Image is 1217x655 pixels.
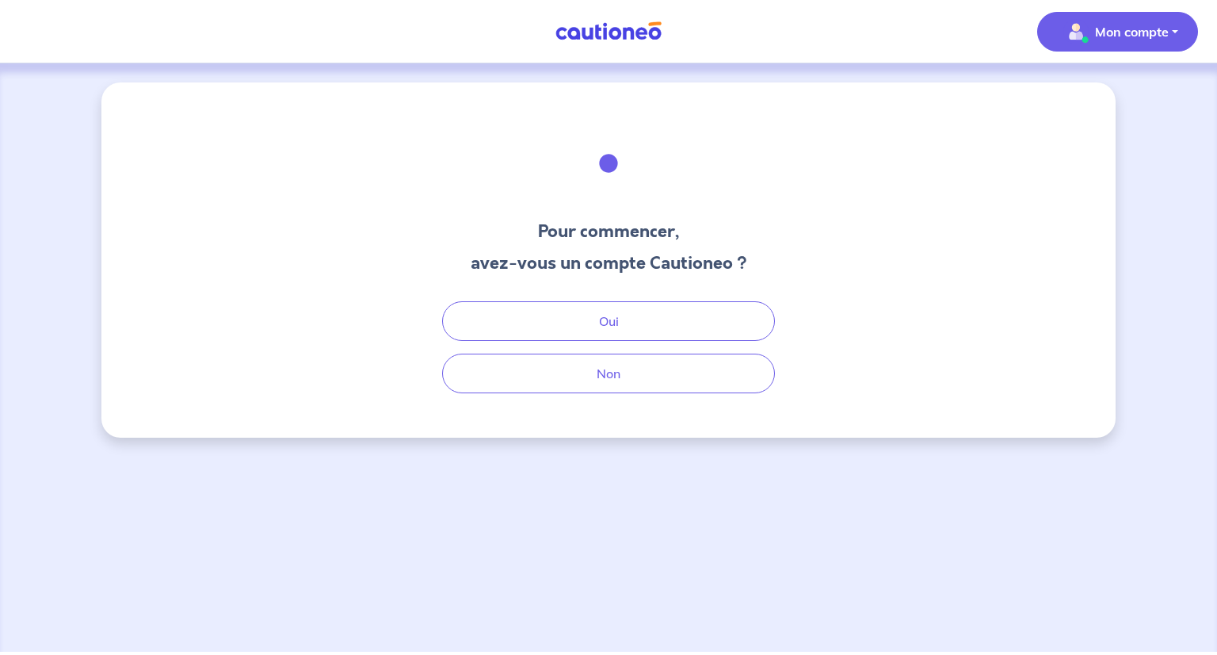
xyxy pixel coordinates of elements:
button: Non [442,354,775,393]
img: illu_welcome.svg [566,121,651,206]
img: Cautioneo [549,21,668,41]
button: illu_account_valid_menu.svgMon compte [1037,12,1198,52]
button: Oui [442,301,775,341]
p: Mon compte [1095,22,1169,41]
img: illu_account_valid_menu.svg [1063,19,1089,44]
h3: avez-vous un compte Cautioneo ? [471,251,747,276]
h3: Pour commencer, [471,219,747,244]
